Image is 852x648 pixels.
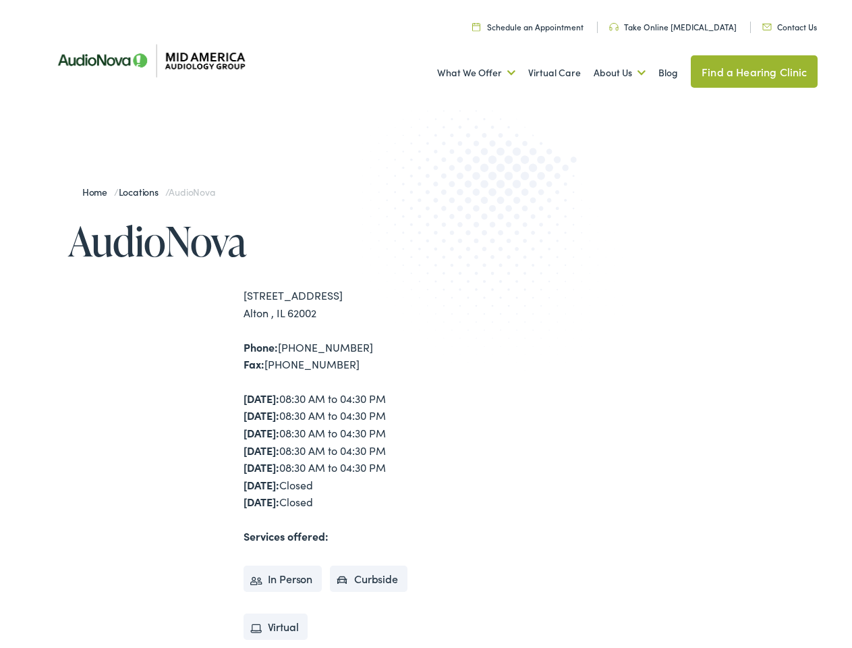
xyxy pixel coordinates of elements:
[609,21,737,32] a: Take Online [MEDICAL_DATA]
[244,614,308,641] li: Virtual
[762,21,817,32] a: Contact Us
[528,48,581,98] a: Virtual Care
[244,390,426,511] div: 08:30 AM to 04:30 PM 08:30 AM to 04:30 PM 08:30 AM to 04:30 PM 08:30 AM to 04:30 PM 08:30 AM to 0...
[68,219,426,263] h1: AudioNova
[244,425,279,440] strong: [DATE]:
[119,185,165,198] a: Locations
[244,477,279,492] strong: [DATE]:
[244,287,426,321] div: [STREET_ADDRESS] Alton , IL 62002
[244,566,322,593] li: In Person
[244,443,279,458] strong: [DATE]:
[472,21,584,32] a: Schedule an Appointment
[82,185,215,198] span: / /
[609,23,619,31] img: utility icon
[244,529,329,543] strong: Services offered:
[437,48,515,98] a: What We Offer
[169,185,215,198] span: AudioNova
[658,48,678,98] a: Blog
[472,22,480,31] img: utility icon
[82,185,114,198] a: Home
[762,24,772,30] img: utility icon
[594,48,646,98] a: About Us
[244,494,279,509] strong: [DATE]:
[244,391,279,406] strong: [DATE]:
[691,55,818,88] a: Find a Hearing Clinic
[244,339,426,373] div: [PHONE_NUMBER] [PHONE_NUMBER]
[244,356,264,371] strong: Fax:
[330,566,407,593] li: Curbside
[244,408,279,423] strong: [DATE]:
[244,460,279,475] strong: [DATE]:
[244,340,278,354] strong: Phone:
